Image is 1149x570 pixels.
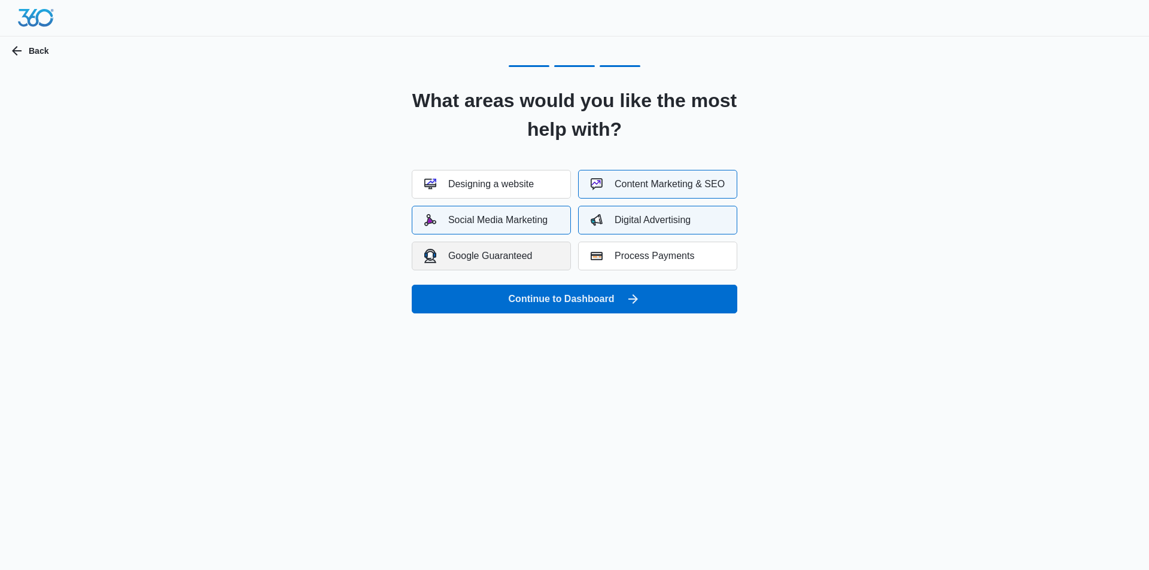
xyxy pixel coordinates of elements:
button: Designing a website [412,170,571,199]
button: Digital Advertising [578,206,737,234]
div: Designing a website [424,178,534,190]
h2: What areas would you like the most help with? [397,86,752,144]
div: Social Media Marketing [424,214,548,226]
div: Process Payments [591,250,694,262]
div: Digital Advertising [591,214,691,226]
button: Continue to Dashboard [412,285,737,313]
button: Social Media Marketing [412,206,571,234]
button: Process Payments [578,242,737,270]
div: Content Marketing & SEO [591,178,725,190]
div: Google Guaranteed [424,249,533,263]
button: Content Marketing & SEO [578,170,737,199]
button: Google Guaranteed [412,242,571,270]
